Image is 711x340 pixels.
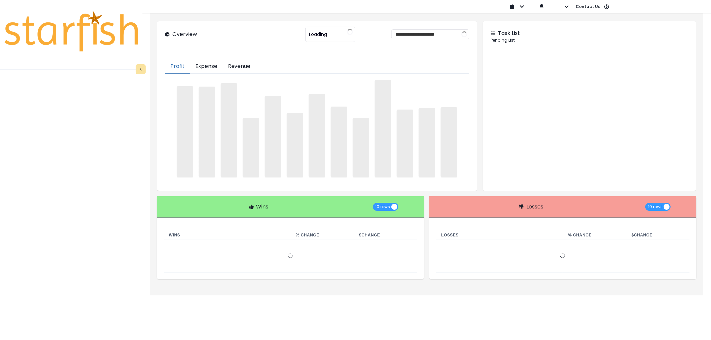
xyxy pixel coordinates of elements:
th: $ Change [354,231,417,239]
span: ‌ [375,80,391,177]
p: Overview [172,30,197,38]
span: ‌ [353,118,369,177]
span: ‌ [331,107,347,177]
th: Losses [436,231,563,239]
p: Task List [498,29,520,37]
th: % Change [290,231,354,239]
span: ‌ [177,86,193,177]
button: Expense [190,60,223,74]
th: % Change [563,231,626,239]
span: 10 rows [376,203,390,211]
button: Revenue [223,60,256,74]
span: ‌ [287,113,303,177]
span: ‌ [441,107,457,177]
span: ‌ [243,118,259,177]
span: ‌ [199,87,215,177]
span: ‌ [419,108,435,177]
p: Losses [526,203,543,211]
span: ‌ [265,96,281,177]
p: Wins [256,203,269,211]
th: Wins [164,231,291,239]
span: Loading [309,27,327,41]
span: ‌ [309,94,325,177]
span: ‌ [221,83,237,177]
button: Profit [165,60,190,74]
p: Pending List [491,37,688,43]
span: ‌ [397,110,413,177]
th: $ Change [626,231,690,239]
span: 10 rows [648,203,663,211]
